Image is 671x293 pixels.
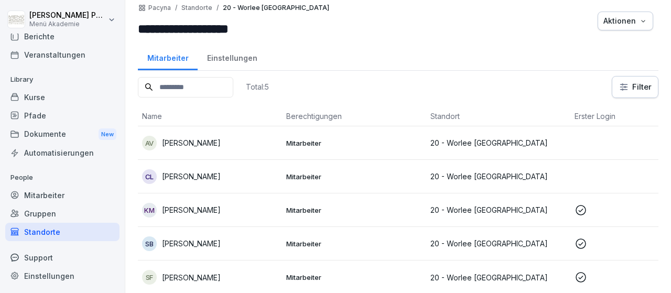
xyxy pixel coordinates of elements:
p: [PERSON_NAME] [162,137,221,148]
p: Mitarbeiter [286,205,422,215]
a: Berichte [5,27,120,46]
p: [PERSON_NAME] [162,204,221,215]
p: Mitarbeiter [286,273,422,282]
th: Standort [426,106,570,126]
p: 20 - Worlee [GEOGRAPHIC_DATA] [430,171,566,182]
a: Einstellungen [198,44,266,70]
p: Mitarbeiter [286,239,422,248]
div: CL [142,169,157,184]
p: 20 - Worlee [GEOGRAPHIC_DATA] [430,204,566,215]
p: Library [5,71,120,88]
a: Einstellungen [5,267,120,285]
a: Gruppen [5,204,120,223]
div: New [99,128,116,140]
div: KM [142,203,157,218]
button: Aktionen [598,12,653,30]
a: Kurse [5,88,120,106]
p: Mitarbeiter [286,172,422,181]
button: Filter [612,77,658,97]
a: DokumenteNew [5,125,120,144]
div: Filter [619,82,652,92]
p: Mitarbeiter [286,138,422,148]
a: Mitarbeiter [138,44,198,70]
p: 20 - Worlee [GEOGRAPHIC_DATA] [223,4,329,12]
p: 20 - Worlee [GEOGRAPHIC_DATA] [430,137,566,148]
p: Menü Akademie [29,20,106,28]
a: Mitarbeiter [5,186,120,204]
th: Berechtigungen [282,106,426,126]
p: / [175,4,177,12]
a: Pfade [5,106,120,125]
p: Total: 5 [246,82,269,92]
p: 20 - Worlee [GEOGRAPHIC_DATA] [430,238,566,249]
p: [PERSON_NAME] [162,272,221,283]
div: AV [142,136,157,150]
p: / [217,4,219,12]
a: Automatisierungen [5,144,120,162]
p: Standorte [181,4,212,12]
div: Support [5,248,120,267]
a: Pacyna [148,4,171,12]
p: People [5,169,120,186]
p: 20 - Worlee [GEOGRAPHIC_DATA] [430,272,566,283]
a: Standorte [5,223,120,241]
p: [PERSON_NAME] [162,171,221,182]
p: [PERSON_NAME] Pacyna [29,11,106,20]
div: SB [142,236,157,251]
div: Dokumente [5,125,120,144]
div: Aktionen [603,15,647,27]
div: SF [142,270,157,285]
p: [PERSON_NAME] [162,238,221,249]
a: Veranstaltungen [5,46,120,64]
th: Name [138,106,282,126]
